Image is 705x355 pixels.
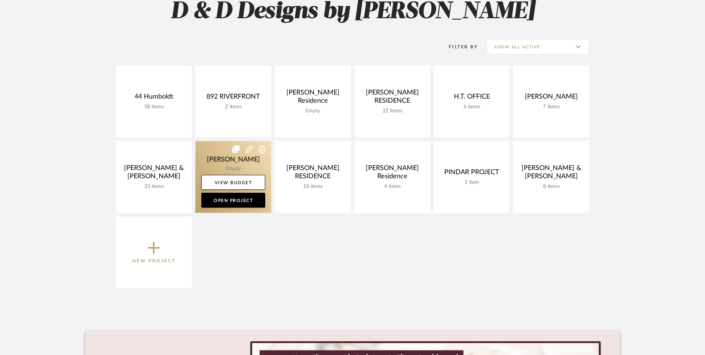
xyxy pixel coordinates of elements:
div: 38 items [122,104,186,110]
p: New Project [132,257,176,265]
div: [PERSON_NAME] RESIDENCE [360,89,424,108]
div: [PERSON_NAME] [519,93,583,104]
div: PINDAR PROJECT [440,168,504,179]
div: 10 items [281,183,345,190]
div: [PERSON_NAME] Residence [281,89,345,108]
a: Open Project [201,193,265,208]
div: 892 RIVERFRONT [201,93,265,104]
div: 7 items [519,104,583,110]
div: 33 items [122,183,186,190]
div: [PERSON_NAME] & [PERSON_NAME] [519,164,583,183]
div: Filter By [439,43,478,51]
div: 22 items [360,108,424,114]
div: H.T. OFFICE [440,93,504,104]
button: New Project [116,217,192,288]
div: 1 item [440,179,504,186]
div: 44 Humboldt [122,93,186,104]
div: 8 items [519,183,583,190]
div: Empty [281,108,345,114]
div: 4 items [360,183,424,190]
div: [PERSON_NAME] RESIDENCE [281,164,345,183]
div: 2 items [201,104,265,110]
div: 6 items [440,104,504,110]
div: [PERSON_NAME] & [PERSON_NAME] [122,164,186,183]
a: View Budget [201,175,265,190]
div: [PERSON_NAME] Residence [360,164,424,183]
